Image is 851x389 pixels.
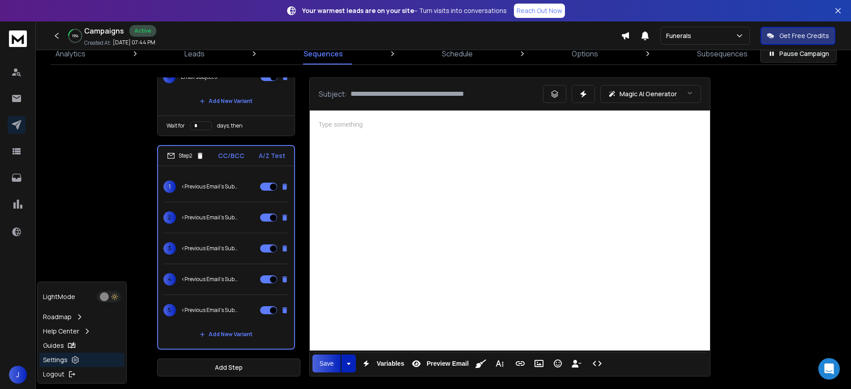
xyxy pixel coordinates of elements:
p: Analytics [56,48,86,59]
p: Help Center [43,327,79,336]
button: Insert Unsubscribe Link [568,355,585,372]
button: Pause Campaign [760,45,837,63]
button: Add New Variant [192,92,260,110]
a: Leads [179,43,210,64]
span: 1 [163,180,176,193]
button: Add Step [157,359,300,376]
p: Created At: [84,39,111,47]
button: Insert Image (Ctrl+P) [530,355,547,372]
p: Subsequences [697,48,748,59]
p: Get Free Credits [779,31,829,40]
p: 19 % [72,33,78,38]
p: Options [572,48,598,59]
button: Add New Variant [192,325,260,343]
strong: Your warmest leads are on your site [302,6,414,15]
button: More Text [491,355,508,372]
p: <Previous Email's Subject> [181,245,239,252]
div: Active [129,25,156,37]
a: Guides [39,338,124,353]
p: Subject: [319,89,347,99]
p: Funerals [666,31,695,40]
p: Logout [43,370,64,379]
button: Get Free Credits [761,27,835,45]
p: CC/BCC [218,151,244,160]
button: J [9,366,27,384]
a: Schedule [436,43,478,64]
span: 2 [163,211,176,224]
button: Preview Email [408,355,470,372]
button: Clean HTML [472,355,489,372]
p: A/Z Test [259,151,285,160]
p: Guides [43,341,64,350]
button: Magic AI Generator [600,85,701,103]
p: Magic AI Generator [620,90,677,98]
p: <Previous Email's Subject> [181,183,239,190]
p: Wait for [167,122,185,129]
p: Roadmap [43,312,72,321]
p: <Previous Email's Subject> [181,276,239,283]
a: Subsequences [692,43,753,64]
p: Schedule [442,48,473,59]
button: Save [312,355,341,372]
p: Leads [184,48,205,59]
li: Step2CC/BCCA/Z Test1<Previous Email's Subject>2<Previous Email's Subject>3<Previous Email's Subje... [157,145,295,350]
p: Light Mode [43,292,75,301]
span: Variables [375,360,406,368]
div: Open Intercom Messenger [818,358,840,380]
a: Reach Out Now [514,4,565,18]
button: Code View [589,355,606,372]
a: Help Center [39,324,124,338]
span: 3 [163,242,176,255]
p: Settings [43,355,68,364]
p: [DATE] 07:44 PM [113,39,155,46]
a: Settings [39,353,124,367]
span: Preview Email [425,360,470,368]
button: Variables [358,355,406,372]
a: Options [566,43,603,64]
img: logo [9,30,27,47]
a: Sequences [298,43,348,64]
a: Roadmap [39,310,124,324]
p: <Previous Email's Subject> [181,214,239,221]
button: Insert Link (Ctrl+K) [512,355,529,372]
button: Emoticons [549,355,566,372]
p: <Previous Email's Subject> [181,307,239,314]
p: Sequences [304,48,343,59]
div: Step 2 [167,152,204,160]
span: 4 [163,273,176,286]
p: days, then [217,122,243,129]
p: Reach Out Now [517,6,562,15]
h1: Campaigns [84,26,124,36]
a: Analytics [50,43,91,64]
span: 5 [163,304,176,316]
p: – Turn visits into conversations [302,6,507,15]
